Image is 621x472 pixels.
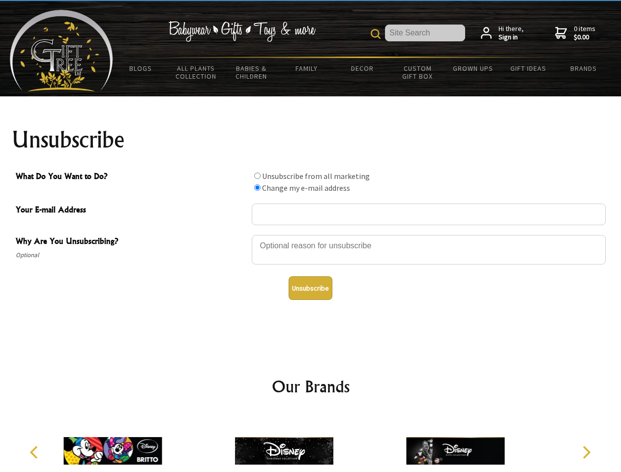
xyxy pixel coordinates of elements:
[25,442,46,463] button: Previous
[169,58,224,87] a: All Plants Collection
[224,58,279,87] a: Babies & Children
[501,58,556,79] a: Gift Ideas
[556,58,612,79] a: Brands
[390,58,445,87] a: Custom Gift Box
[481,25,524,42] a: Hi there,Sign in
[16,235,247,249] span: Why Are You Unsubscribing?
[289,276,332,300] button: Unsubscribe
[555,25,595,42] a: 0 items$0.00
[16,204,247,218] span: Your E-mail Address
[279,58,335,79] a: Family
[20,375,602,398] h2: Our Brands
[16,249,247,261] span: Optional
[252,204,606,225] input: Your E-mail Address
[574,24,595,42] span: 0 items
[334,58,390,79] a: Decor
[16,170,247,184] span: What Do You Want to Do?
[371,29,381,39] img: product search
[499,25,524,42] span: Hi there,
[252,235,606,265] textarea: Why Are You Unsubscribing?
[262,171,370,181] label: Unsubscribe from all marketing
[12,128,610,151] h1: Unsubscribe
[168,21,316,42] img: Babywear - Gifts - Toys & more
[445,58,501,79] a: Grown Ups
[499,33,524,42] strong: Sign in
[10,10,113,91] img: Babyware - Gifts - Toys and more...
[262,183,350,193] label: Change my e-mail address
[385,25,465,41] input: Site Search
[254,173,261,179] input: What Do You Want to Do?
[574,33,595,42] strong: $0.00
[575,442,597,463] button: Next
[113,58,169,79] a: BLOGS
[254,184,261,191] input: What Do You Want to Do?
